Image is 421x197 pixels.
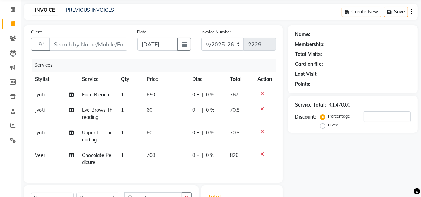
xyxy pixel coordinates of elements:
[147,91,155,98] span: 650
[35,152,45,158] span: Veer
[342,7,381,17] button: Create New
[121,152,124,158] span: 1
[137,29,147,35] label: Date
[202,129,203,136] span: |
[31,38,50,51] button: +91
[49,38,127,51] input: Search by Name/Mobile/Email/Code
[328,122,338,128] label: Fixed
[35,130,45,136] span: Jyoti
[82,130,112,143] span: Upper Lip Threading
[147,107,153,113] span: 60
[66,7,114,13] a: PREVIOUS INVOICES
[117,72,143,87] th: Qty
[35,91,45,98] span: Jyoti
[202,107,203,114] span: |
[31,72,78,87] th: Stylist
[384,7,408,17] button: Save
[121,107,124,113] span: 1
[230,91,238,98] span: 767
[230,152,238,158] span: 826
[206,91,214,98] span: 0 %
[121,130,124,136] span: 1
[143,72,189,87] th: Price
[230,107,239,113] span: 70.8
[295,31,310,38] div: Name:
[295,61,323,68] div: Card on file:
[82,91,109,98] span: Face Bleach
[202,91,203,98] span: |
[295,81,310,88] div: Points:
[32,59,281,72] div: Services
[78,72,117,87] th: Service
[201,29,231,35] label: Invoice Number
[147,152,155,158] span: 700
[82,107,112,120] span: Eye Brows Threading
[206,107,214,114] span: 0 %
[329,101,350,109] div: ₹1,470.00
[295,113,316,121] div: Discount:
[226,72,253,87] th: Total
[147,130,153,136] span: 60
[295,101,326,109] div: Service Total:
[192,129,199,136] span: 0 F
[31,29,42,35] label: Client
[192,91,199,98] span: 0 F
[202,152,203,159] span: |
[35,107,45,113] span: Jyoti
[295,41,325,48] div: Membership:
[192,107,199,114] span: 0 F
[253,72,276,87] th: Action
[206,152,214,159] span: 0 %
[295,51,322,58] div: Total Visits:
[206,129,214,136] span: 0 %
[192,152,199,159] span: 0 F
[295,71,318,78] div: Last Visit:
[32,4,58,16] a: INVOICE
[188,72,226,87] th: Disc
[82,152,111,165] span: Chocolate Pedicure
[121,91,124,98] span: 1
[230,130,239,136] span: 70.8
[328,113,350,119] label: Percentage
